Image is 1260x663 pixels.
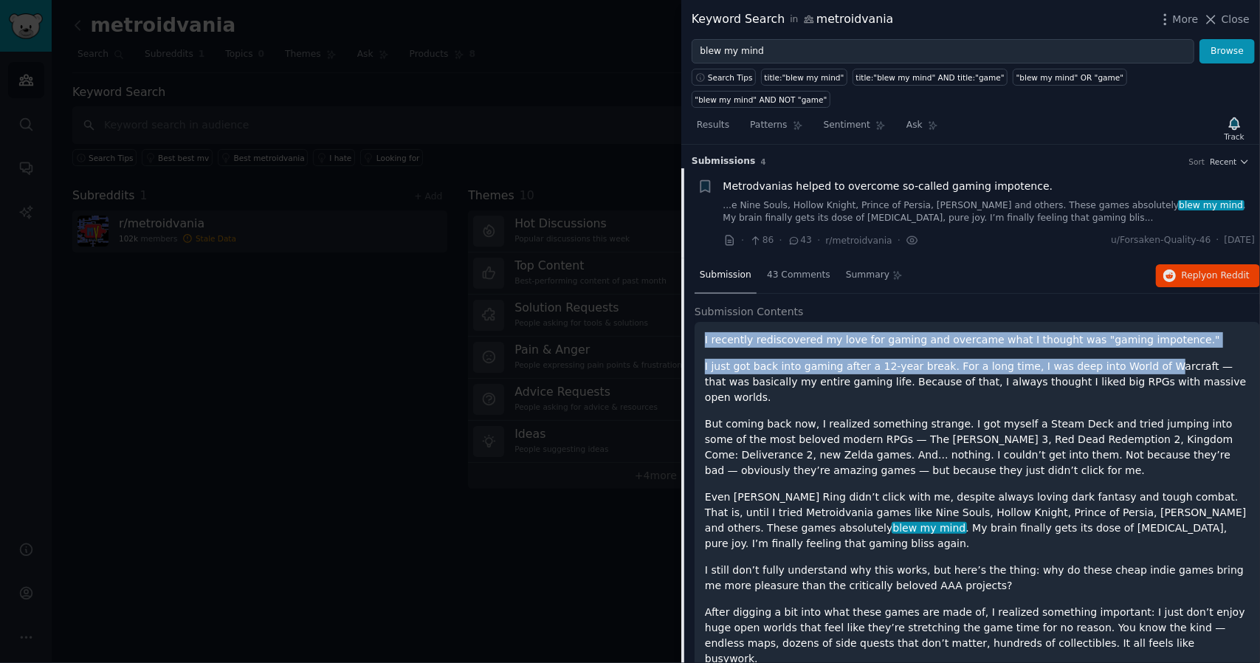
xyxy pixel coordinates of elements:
span: u/Forsaken-Quality-46 [1111,234,1211,247]
button: Recent [1210,157,1250,167]
span: Submission [700,269,751,282]
span: Sentiment [824,119,870,132]
p: I recently rediscovered my love for gaming and overcame what I thought was "gaming impotence." [705,332,1250,348]
p: But coming back now, I realized something strange. I got myself a Steam Deck and tried jumping in... [705,416,1250,478]
div: Track [1225,131,1244,142]
button: More [1157,12,1199,27]
span: on Reddit [1207,270,1250,281]
span: · [817,233,820,248]
span: in [790,13,798,27]
span: 43 Comments [767,269,830,282]
span: Submission s [692,155,756,168]
a: Results [692,114,734,144]
button: Search Tips [692,69,756,86]
span: 86 [749,234,774,247]
div: "blew my mind" OR "game" [1016,72,1124,83]
span: · [741,233,744,248]
a: title:"blew my mind" AND title:"game" [853,69,1008,86]
a: ...e Nine Souls, Hollow Knight, Prince of Persia, [PERSON_NAME] and others. These games absolutel... [723,199,1256,225]
a: "blew my mind" AND NOT "game" [692,91,830,108]
a: title:"blew my mind" [761,69,847,86]
span: 4 [761,157,766,166]
button: Track [1219,113,1250,144]
a: Ask [901,114,943,144]
button: Replyon Reddit [1156,264,1260,288]
a: "blew my mind" OR "game" [1013,69,1127,86]
span: Reply [1182,269,1250,283]
button: Close [1203,12,1250,27]
button: Browse [1199,39,1255,64]
span: Patterns [750,119,787,132]
div: Keyword Search metroidvania [692,10,893,29]
span: Summary [846,269,889,282]
div: "blew my mind" AND NOT "game" [695,95,827,105]
span: Recent [1210,157,1236,167]
span: · [1216,234,1219,247]
p: I still don’t fully understand why this works, but here’s the thing: why do these cheap indie gam... [705,563,1250,594]
span: More [1173,12,1199,27]
div: title:"blew my mind" AND title:"game" [856,72,1005,83]
span: Close [1222,12,1250,27]
span: r/metroidvania [826,236,892,246]
p: Even [PERSON_NAME] Ring didn’t click with me, despite always loving dark fantasy and tough combat... [705,489,1250,552]
span: · [779,233,782,248]
span: blew my mind [1178,200,1244,210]
p: I just got back into gaming after a 12-year break. For a long time, I was deep into World of Warc... [705,359,1250,405]
a: Patterns [745,114,808,144]
span: Search Tips [708,72,753,83]
input: Try a keyword related to your business [692,39,1194,64]
div: title:"blew my mind" [765,72,844,83]
a: Metrodvanias helped to overcome so-called gaming impotence. [723,179,1053,194]
span: Submission Contents [695,304,804,320]
span: · [898,233,901,248]
span: Results [697,119,729,132]
span: 43 [788,234,812,247]
div: Sort [1189,157,1205,167]
span: [DATE] [1225,234,1255,247]
span: blew my mind [892,522,967,534]
a: Sentiment [819,114,891,144]
span: Ask [906,119,923,132]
